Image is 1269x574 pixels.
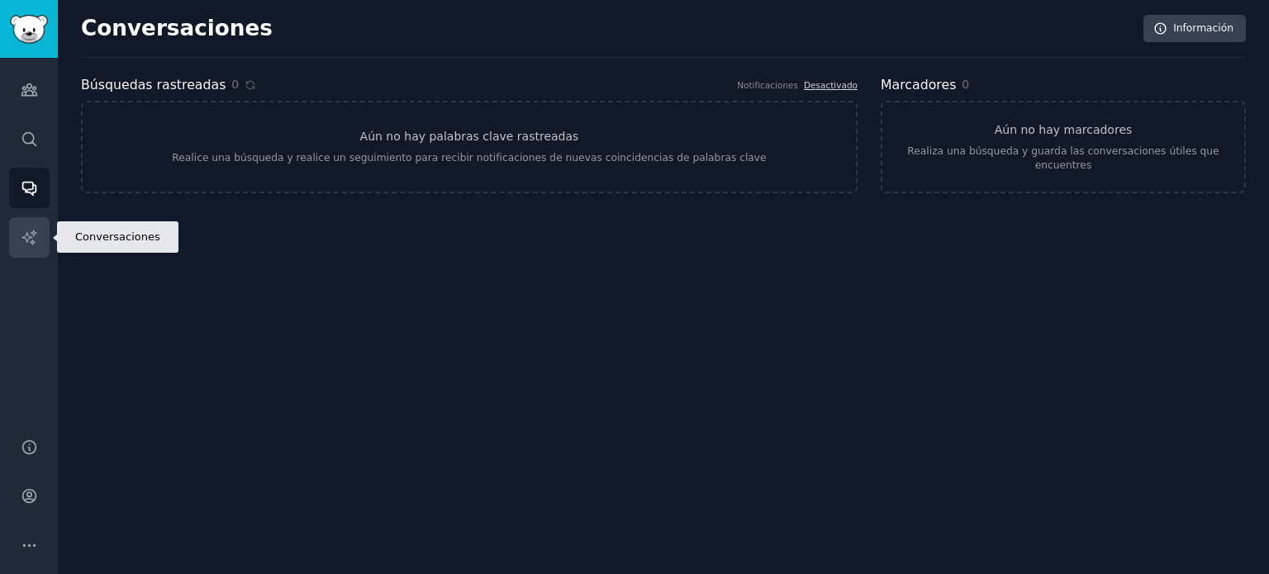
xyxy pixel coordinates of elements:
font: 0 [231,78,239,91]
font: Aún no hay palabras clave rastreadas [360,130,579,143]
font: Conversaciones [81,16,273,40]
font: 0 [962,78,969,91]
font: Búsquedas rastreadas [81,77,226,93]
font: Aún no hay marcadores [995,123,1133,136]
a: Aún no hay marcadoresRealiza una búsqueda y guarda las conversaciones útiles que encuentres [881,101,1246,193]
a: Aún no hay palabras clave rastreadasRealice una búsqueda y realice un seguimiento para recibir no... [81,101,858,193]
img: Logotipo de GummySearch [10,15,48,44]
font: Notificaciones [737,80,798,90]
a: Desactivado [804,80,858,90]
font: Información [1173,22,1233,34]
font: Realiza una búsqueda y guarda las conversaciones útiles que encuentres [907,145,1219,172]
font: Marcadores [881,77,956,93]
a: Información [1143,15,1246,43]
font: Realice una búsqueda y realice un seguimiento para recibir notificaciones de nuevas coincidencias... [172,152,766,164]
